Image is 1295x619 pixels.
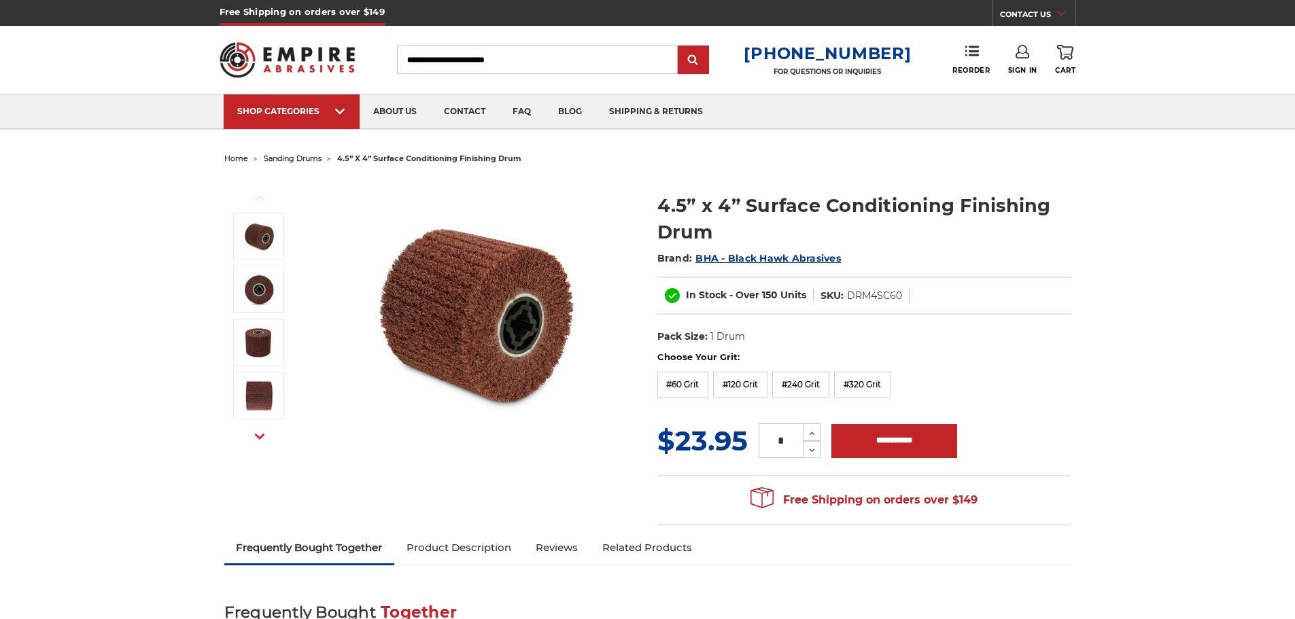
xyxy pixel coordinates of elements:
[341,178,612,450] img: 4.5 Inch Surface Conditioning Finishing Drum
[224,154,248,163] a: home
[264,154,322,163] a: sanding drums
[657,330,708,344] dt: Pack Size:
[224,533,395,563] a: Frequently Bought Together
[394,533,523,563] a: Product Description
[762,289,778,301] span: 150
[695,252,841,264] a: BHA - Black Hawk Abrasives
[220,33,356,86] img: Empire Abrasives
[657,424,748,457] span: $23.95
[729,289,759,301] span: - Over
[657,252,693,264] span: Brand:
[847,289,902,303] dd: DRM4SC60
[242,219,276,253] img: 4.5 Inch Surface Conditioning Finishing Drum
[952,66,990,75] span: Reorder
[657,192,1071,245] h1: 4.5” x 4” Surface Conditioning Finishing Drum
[237,106,346,116] div: SHOP CATEGORIES
[1000,7,1075,26] a: CONTACT US
[545,94,595,129] a: blog
[523,533,590,563] a: Reviews
[242,378,276,412] img: 4.5” x 4” Surface Conditioning Finishing Drum
[590,533,704,563] a: Related Products
[686,289,727,301] span: In Stock
[1008,66,1037,75] span: Sign In
[242,325,276,359] img: Non Woven Finishing Sanding Drum
[821,289,844,303] dt: SKU:
[1055,45,1075,75] a: Cart
[657,351,1071,364] label: Choose Your Grit:
[499,94,545,129] a: faq
[750,487,978,514] span: Free Shipping on orders over $149
[710,330,745,344] dd: 1 Drum
[1055,66,1075,75] span: Cart
[243,422,276,451] button: Next
[744,67,911,76] p: FOR QUESTIONS OR INQUIRIES
[952,45,990,74] a: Reorder
[744,43,911,63] a: [PHONE_NUMBER]
[680,47,707,74] input: Submit
[337,154,521,163] span: 4.5” x 4” surface conditioning finishing drum
[595,94,716,129] a: shipping & returns
[242,272,276,306] img: 4.5" x 4" Surface Conditioning Finishing Drum - 3/4 Inch Quad Key Arbor
[360,94,430,129] a: about us
[243,183,276,213] button: Previous
[780,289,806,301] span: Units
[430,94,499,129] a: contact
